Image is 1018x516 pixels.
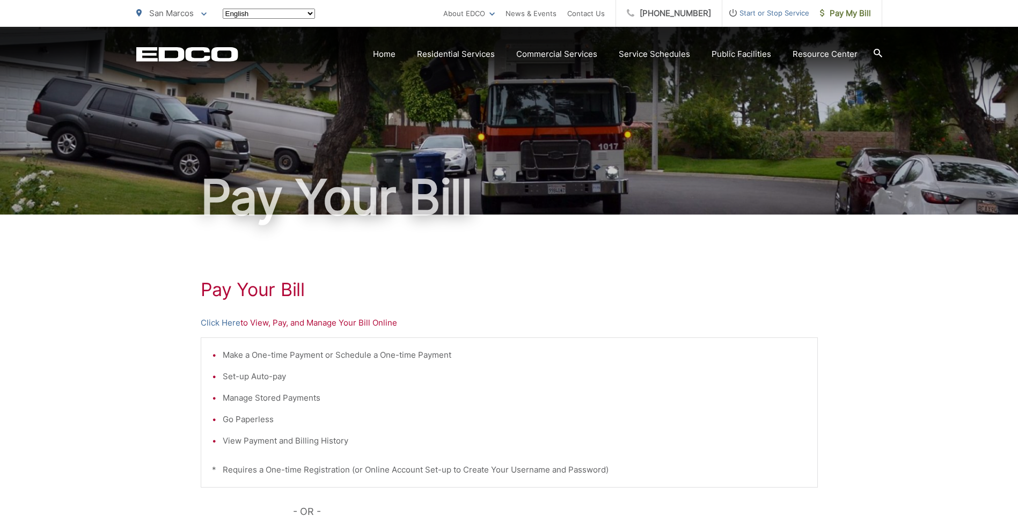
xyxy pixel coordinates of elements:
a: EDCD logo. Return to the homepage. [136,47,238,62]
a: Contact Us [567,7,605,20]
h1: Pay Your Bill [136,171,882,224]
a: Public Facilities [712,48,771,61]
select: Select a language [223,9,315,19]
a: Resource Center [793,48,858,61]
a: Commercial Services [516,48,597,61]
li: Manage Stored Payments [223,392,807,404]
p: * Requires a One-time Registration (or Online Account Set-up to Create Your Username and Password) [212,463,807,476]
a: Click Here [201,316,240,329]
li: Set-up Auto-pay [223,370,807,383]
a: Residential Services [417,48,495,61]
p: to View, Pay, and Manage Your Bill Online [201,316,818,329]
a: About EDCO [443,7,495,20]
li: Go Paperless [223,413,807,426]
a: Home [373,48,396,61]
a: News & Events [506,7,556,20]
li: View Payment and Billing History [223,434,807,447]
a: Service Schedules [619,48,690,61]
span: San Marcos [149,8,194,18]
li: Make a One-time Payment or Schedule a One-time Payment [223,349,807,362]
h1: Pay Your Bill [201,279,818,300]
span: Pay My Bill [820,7,871,20]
